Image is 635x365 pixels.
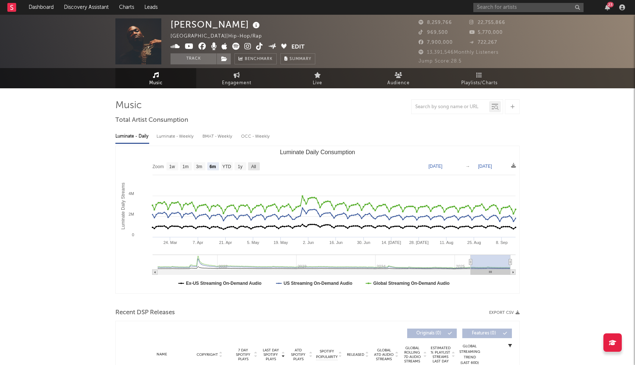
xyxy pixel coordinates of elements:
[329,240,342,245] text: 16. Jun
[358,68,439,88] a: Audience
[469,20,505,25] span: 22,755,866
[430,346,451,364] span: Estimated % Playlist Streams Last Day
[374,348,394,361] span: Global ATD Audio Streams
[115,68,196,88] a: Music
[171,53,216,64] button: Track
[387,79,410,88] span: Audience
[183,164,189,169] text: 1m
[196,68,277,88] a: Engagement
[129,191,134,196] text: 4M
[607,2,614,7] div: 23
[466,164,470,169] text: →
[280,53,315,64] button: Summary
[149,79,163,88] span: Music
[251,164,256,169] text: All
[428,164,442,169] text: [DATE]
[462,329,512,338] button: Features(0)
[489,311,520,315] button: Export CSV
[219,240,232,245] text: 21. Apr
[440,240,453,245] text: 11. Aug
[409,240,428,245] text: 28. [DATE]
[233,348,253,361] span: 7 Day Spotify Plays
[402,346,422,364] span: Global Rolling 7D Audio Streams
[238,164,243,169] text: 1y
[347,352,364,357] span: Released
[316,349,338,360] span: Spotify Popularity
[129,212,134,216] text: 2M
[419,59,462,64] span: Jump Score: 28.5
[407,329,457,338] button: Originals(0)
[303,240,314,245] text: 2. Jun
[247,240,259,245] text: 5. May
[197,352,218,357] span: Copyright
[412,104,489,110] input: Search by song name or URL
[186,281,262,286] text: Ex-US Streaming On-Demand Audio
[132,233,134,237] text: 0
[373,281,450,286] text: Global Streaming On-Demand Audio
[121,182,126,229] text: Luminate Daily Streams
[222,164,231,169] text: YTD
[115,116,188,125] span: Total Artist Consumption
[461,79,498,88] span: Playlists/Charts
[291,43,305,52] button: Edit
[222,79,251,88] span: Engagement
[273,240,288,245] text: 19. May
[116,146,519,293] svg: Luminate Daily Consumption
[469,30,503,35] span: 5,770,000
[261,348,280,361] span: Last Day Spotify Plays
[469,40,497,45] span: 722,267
[164,240,177,245] text: 24. Mar
[157,130,195,143] div: Luminate - Weekly
[171,32,270,41] div: [GEOGRAPHIC_DATA] | Hip-Hop/Rap
[245,55,273,64] span: Benchmark
[115,130,149,143] div: Luminate - Daily
[478,164,492,169] text: [DATE]
[202,130,234,143] div: BMAT - Weekly
[357,240,370,245] text: 30. Jun
[496,240,508,245] text: 8. Sep
[419,20,452,25] span: 8,259,766
[381,240,401,245] text: 14. [DATE]
[241,130,270,143] div: OCC - Weekly
[605,4,610,10] button: 23
[153,164,164,169] text: Zoom
[209,164,216,169] text: 6m
[288,348,308,361] span: ATD Spotify Plays
[196,164,202,169] text: 3m
[419,40,453,45] span: 7,900,000
[115,308,175,317] span: Recent DSP Releases
[290,57,311,61] span: Summary
[419,50,499,55] span: 13,391,546 Monthly Listeners
[138,352,186,357] div: Name
[467,240,481,245] text: 25. Aug
[467,331,501,336] span: Features ( 0 )
[234,53,277,64] a: Benchmark
[473,3,584,12] input: Search for artists
[412,331,446,336] span: Originals ( 0 )
[284,281,352,286] text: US Streaming On-Demand Audio
[277,68,358,88] a: Live
[193,240,203,245] text: 7. Apr
[169,164,175,169] text: 1w
[313,79,322,88] span: Live
[171,18,262,31] div: [PERSON_NAME]
[439,68,520,88] a: Playlists/Charts
[280,149,355,155] text: Luminate Daily Consumption
[419,30,448,35] span: 969,500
